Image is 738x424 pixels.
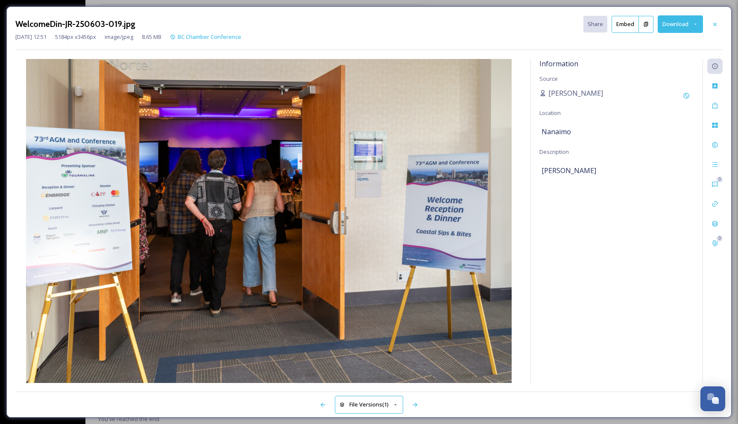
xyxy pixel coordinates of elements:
span: [PERSON_NAME] [542,165,596,176]
div: 0 [717,236,723,241]
span: Nanaimo [542,127,571,137]
h3: WelcomeDin-JR-250603-019.jpg [15,18,135,30]
span: [PERSON_NAME] [548,88,603,98]
span: 8.65 MB [142,33,161,41]
span: Information [539,59,578,68]
span: Source [539,75,558,82]
div: 0 [717,177,723,183]
span: 5184 px x 3456 px [55,33,96,41]
button: File Versions(1) [335,396,403,413]
img: WelcomeDin-JR-250603-019.jpg [15,59,522,383]
span: [DATE] 12:51 [15,33,47,41]
span: image/jpeg [105,33,133,41]
span: Location [539,109,561,117]
span: BC Chamber Conference [178,33,241,41]
span: Description [539,148,569,156]
button: Share [583,16,607,32]
button: Download [658,15,703,33]
button: Embed [612,16,639,33]
button: Open Chat [700,386,725,411]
